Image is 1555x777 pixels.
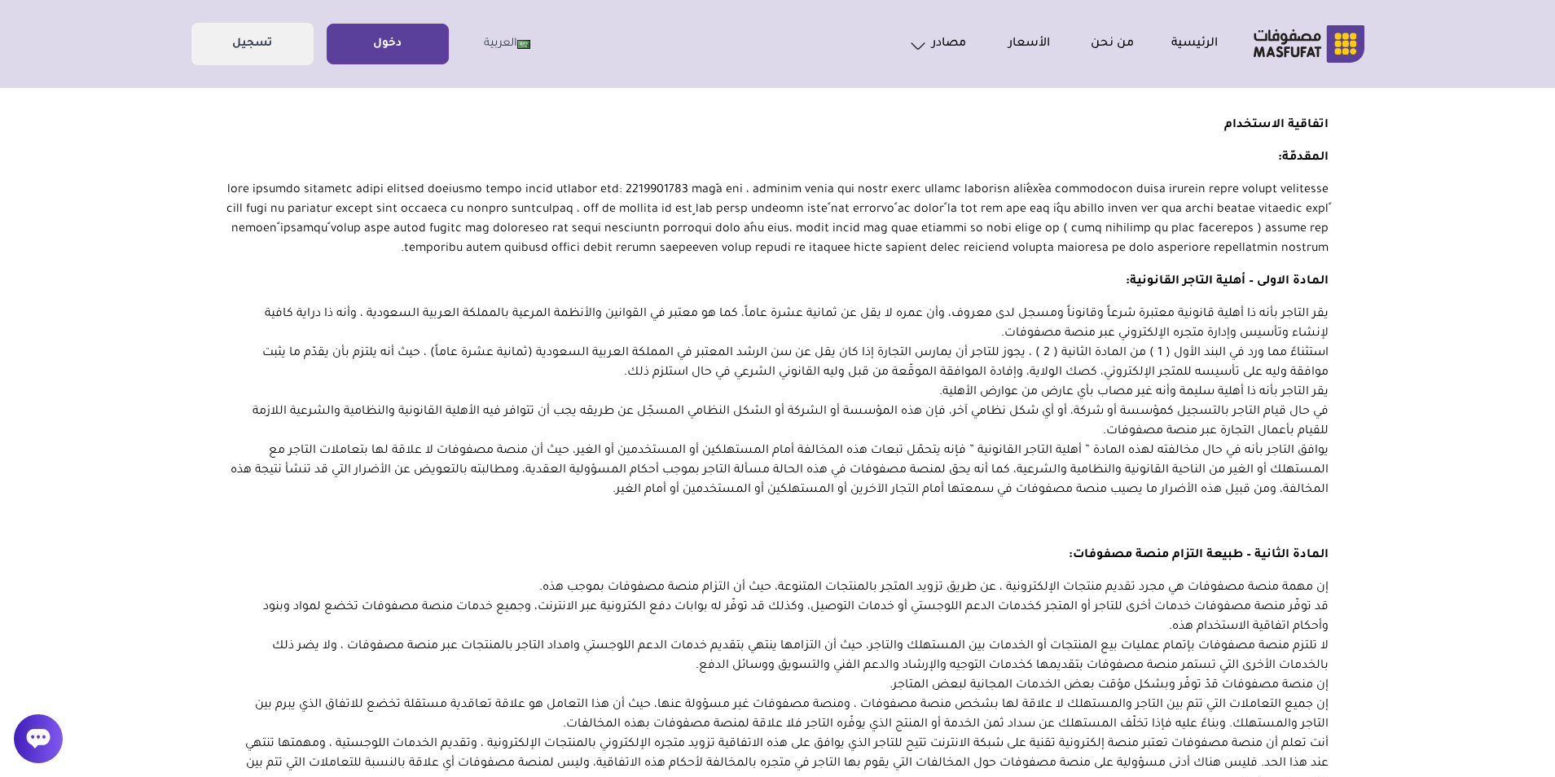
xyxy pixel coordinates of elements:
span: يقر التاجر بأنه ذا أهلية قانونية معتبرة شرعاً وقانوناً ومسجل لدى معروف، وأن عمره لا يقل عن ثمانية... [265,308,1329,340]
li: . [226,305,1329,344]
strong: : [1126,275,1130,288]
li: . [226,598,1329,637]
li: . [226,578,1329,598]
span: إن منصة مصفوفات قدّ توفّر وبشكل مؤقت بعض الخدمات المجانية لبعض المتاجر [893,679,1329,692]
span: إن جميع التعاملات التي تتم بين التاجر والمستهلك لا علاقة لها بشخص منصة مصفوفات ، ومنصة مصفوفات غي... [255,699,1329,731]
a: تسجيل [192,26,313,63]
p: . [226,181,1329,259]
li: . [226,637,1329,676]
span: اتفاقية الاستخدام [1224,119,1329,132]
span: المادة الثانية – طبيعة التزام منصة مصفوفات [1073,549,1329,562]
strong: : [1069,549,1073,562]
span: إن مهمة منصة مصفوفات هي مجرد تقديم منتجات الإلكترونية ، عن طريق تزويد المتجر بالمنتجات المتنوعة، ... [542,582,1329,595]
li: . [226,441,1329,500]
a: من نحن [1050,34,1134,54]
span: يوافق التاجر بأنه في حال مخالفته لهذه المادة ” أهلية التاجر القانونية ” فإنه يتحمّل تبعات هذه الم... [231,445,1329,497]
img: Eng [517,40,530,49]
li: . [226,344,1329,383]
span: في حال قيام التاجر بالتسجيل كمؤسسة أو شركة، أو أي شكل نظامي آخر، فإن هذه المؤسسة أو الشركة أو الش... [253,406,1329,438]
span: قد توفّر منصة مصفوفات خدمات أخرى للتاجر أو المتجر كخدمات الدعم اللوجستي أو خدمات التوصيل، وكذلك ق... [263,601,1329,634]
a: دخول [327,26,448,63]
li: . [226,402,1329,441]
a: العربية [462,24,553,64]
a: الأسعار [966,34,1050,54]
span: المادة الاولى – أهلية التاجر القانونية [1130,275,1329,288]
li: . [226,696,1329,735]
li: . [226,676,1329,696]
span: يقر التاجر بأنه ذا أهلية سليمة وأنه غير مصاب بأي عارض من عوارض الأهلية [942,386,1329,399]
a: مصادر [882,33,966,55]
button: دخول [327,24,449,64]
button: تسجيل [191,23,314,65]
img: شركة مصفوفات البرمجية [1254,25,1364,63]
span: استثناءً مما ورد في البند الأول ( 1 ) من المادة الثانية ( 2 ) ، يجوز للتاجر أن يمارس التجارة إذا ... [262,347,1329,380]
span: المقدمّة [1282,151,1329,165]
a: الرئيسية [1134,34,1218,54]
li: . [226,383,1329,402]
span: لا تلتزم منصة مصفوفات بإتمام عمليات بيع المنتجات أو الخدمات بين المستهلك والتاجر، حيث أن التزامها... [272,640,1329,673]
span: lore ipsumdo sitametc adipi elitsed doeiusmo tempo incid utlabor etd: 2219901783 magّa eni ، admi... [226,184,1329,256]
strong: : [1278,151,1282,165]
